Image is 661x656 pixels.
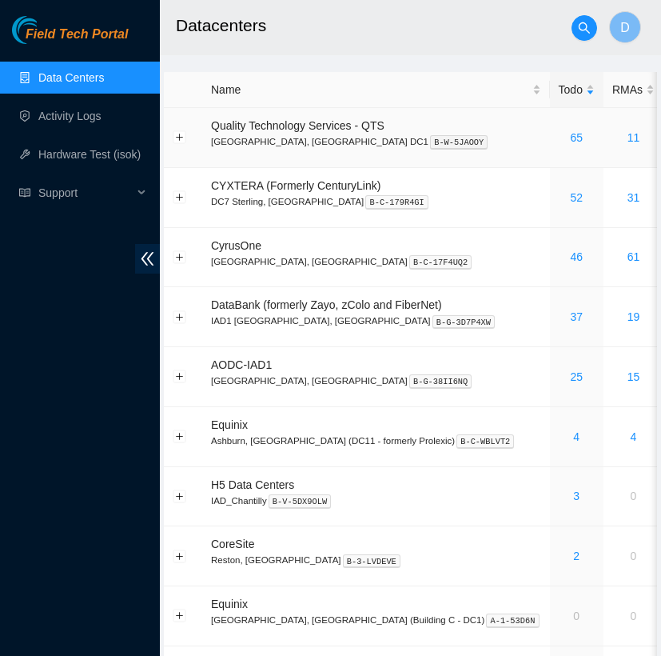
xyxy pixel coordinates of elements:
[432,315,496,330] kbd: B-G-3D7P4XW
[211,613,541,627] p: [GEOGRAPHIC_DATA], [GEOGRAPHIC_DATA] (Building C - DC1)
[409,255,472,270] kbd: B-C-17F4UQ2
[627,250,640,263] a: 61
[570,191,583,204] a: 52
[38,177,133,209] span: Support
[365,195,428,210] kbd: B-C-179R4GI
[627,191,640,204] a: 31
[173,610,186,622] button: Expand row
[570,131,583,144] a: 65
[211,494,541,508] p: IAD_Chantilly
[570,370,583,383] a: 25
[173,550,186,562] button: Expand row
[211,134,541,149] p: [GEOGRAPHIC_DATA], [GEOGRAPHIC_DATA] DC1
[573,610,579,622] a: 0
[211,478,294,491] span: H5 Data Centers
[135,244,160,274] span: double-left
[631,490,637,502] a: 0
[609,11,641,43] button: D
[211,374,541,388] p: [GEOGRAPHIC_DATA], [GEOGRAPHIC_DATA]
[19,187,30,198] span: read
[573,430,579,443] a: 4
[12,16,81,44] img: Akamai Technologies
[173,191,186,204] button: Expand row
[173,490,186,502] button: Expand row
[173,250,186,263] button: Expand row
[211,598,248,610] span: Equinix
[173,310,186,323] button: Expand row
[38,71,104,84] a: Data Centers
[631,610,637,622] a: 0
[430,135,488,150] kbd: B-W-5JAOOY
[173,370,186,383] button: Expand row
[12,29,128,50] a: Akamai TechnologiesField Tech Portal
[627,370,640,383] a: 15
[571,15,597,41] button: search
[627,310,640,323] a: 19
[627,131,640,144] a: 11
[211,434,541,448] p: Ashburn, [GEOGRAPHIC_DATA] (DC11 - formerly Prolexic)
[173,131,186,144] button: Expand row
[631,550,637,562] a: 0
[211,298,442,311] span: DataBank (formerly Zayo, zColo and FiberNet)
[38,110,102,122] a: Activity Logs
[173,430,186,443] button: Expand row
[486,614,539,628] kbd: A-1-53D6N
[211,538,254,550] span: CoreSite
[572,22,596,34] span: search
[570,250,583,263] a: 46
[211,553,541,567] p: Reston, [GEOGRAPHIC_DATA]
[211,418,248,431] span: Equinix
[38,148,141,161] a: Hardware Test (isok)
[211,179,380,192] span: CYXTERA (Formerly CenturyLink)
[573,550,579,562] a: 2
[211,119,384,132] span: Quality Technology Services - QTS
[573,490,579,502] a: 3
[343,554,400,569] kbd: B-3-LVDEVE
[269,494,332,509] kbd: B-V-5DX9OLW
[620,18,630,38] span: D
[211,358,272,371] span: AODC-IAD1
[631,430,637,443] a: 4
[570,310,583,323] a: 37
[211,254,541,269] p: [GEOGRAPHIC_DATA], [GEOGRAPHIC_DATA]
[456,434,514,449] kbd: B-C-WBLVT2
[409,374,472,389] kbd: B-G-38II6NQ
[211,194,541,209] p: DC7 Sterling, [GEOGRAPHIC_DATA]
[26,27,128,42] span: Field Tech Portal
[211,314,541,328] p: IAD1 [GEOGRAPHIC_DATA], [GEOGRAPHIC_DATA]
[211,239,261,252] span: CyrusOne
